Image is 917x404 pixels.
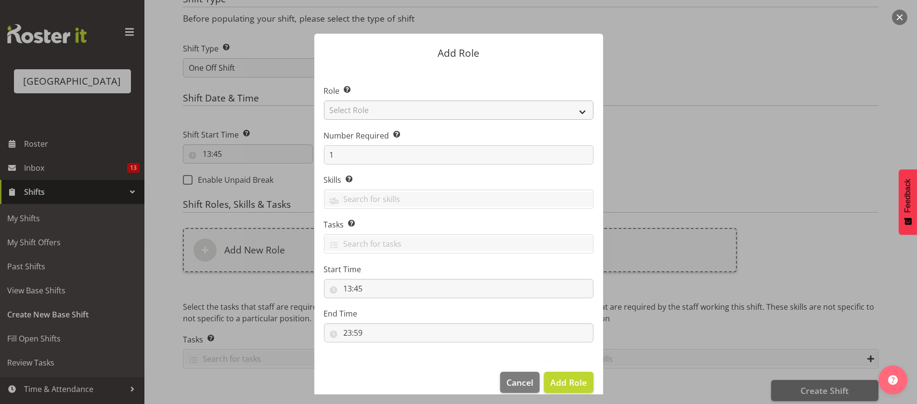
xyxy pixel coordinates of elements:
[544,372,593,393] button: Add Role
[904,179,912,213] span: Feedback
[506,376,533,389] span: Cancel
[324,264,594,275] label: Start Time
[324,192,593,207] input: Search for skills
[888,375,898,385] img: help-xxl-2.png
[324,219,594,230] label: Tasks
[500,372,540,393] button: Cancel
[324,308,594,319] label: End Time
[550,377,587,388] span: Add Role
[324,279,594,298] input: Click to select...
[324,48,594,58] p: Add Role
[324,130,594,141] label: Number Required
[899,169,917,235] button: Feedback - Show survey
[324,174,594,186] label: Skills
[324,85,594,97] label: Role
[324,323,594,342] input: Click to select...
[324,236,593,251] input: Search for tasks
